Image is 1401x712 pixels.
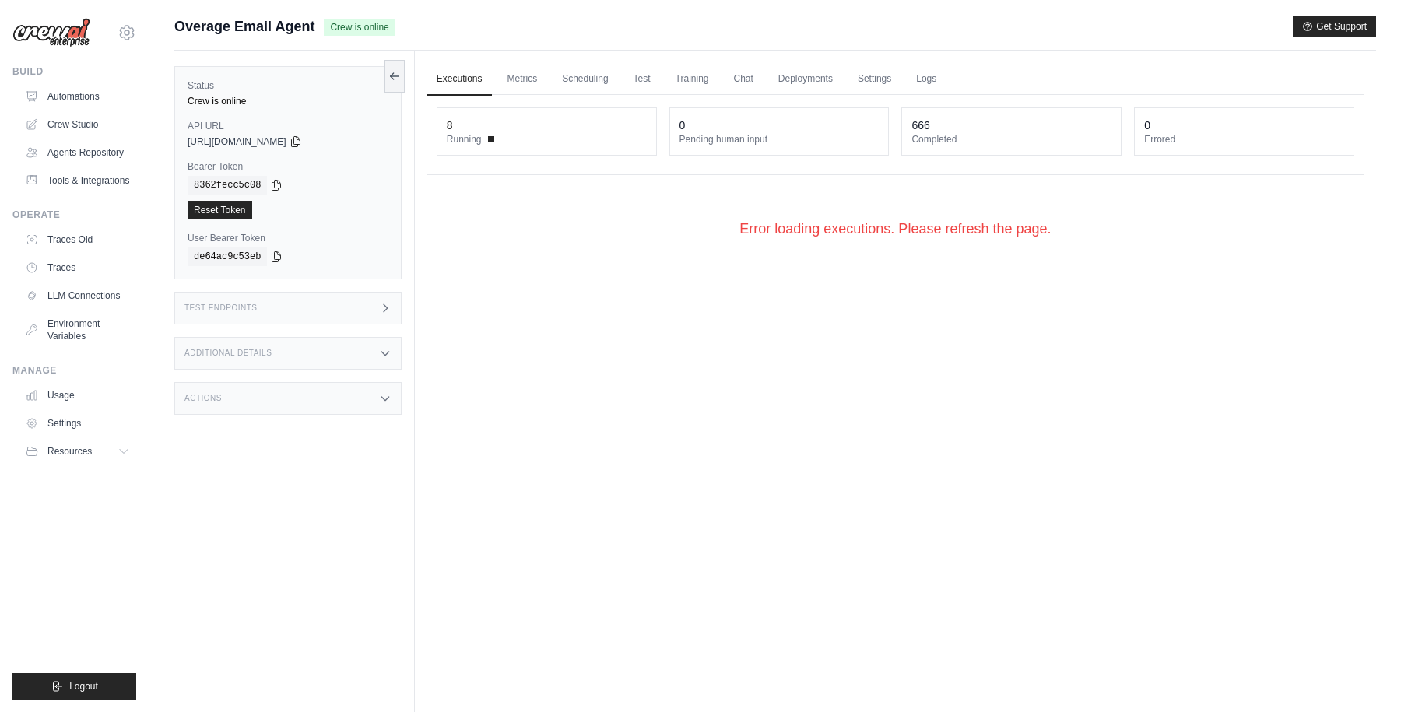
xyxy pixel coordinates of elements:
a: Deployments [769,63,842,96]
a: Metrics [498,63,547,96]
h3: Test Endpoints [184,303,258,313]
a: Traces [19,255,136,280]
a: Settings [19,411,136,436]
div: 666 [911,117,929,133]
label: API URL [188,120,388,132]
span: Resources [47,445,92,458]
span: Crew is online [324,19,395,36]
label: Status [188,79,388,92]
a: Traces Old [19,227,136,252]
a: Scheduling [553,63,617,96]
label: User Bearer Token [188,232,388,244]
button: Resources [19,439,136,464]
a: Environment Variables [19,311,136,349]
div: Build [12,65,136,78]
span: [URL][DOMAIN_NAME] [188,135,286,148]
a: Settings [848,63,901,96]
div: Error loading executions. Please refresh the page. [427,194,1364,265]
a: Crew Studio [19,112,136,137]
a: Automations [19,84,136,109]
code: de64ac9c53eb [188,247,267,266]
dt: Pending human input [679,133,880,146]
a: Executions [427,63,492,96]
button: Logout [12,673,136,700]
a: LLM Connections [19,283,136,308]
a: Logs [907,63,946,96]
div: Operate [12,209,136,221]
img: Logo [12,18,90,47]
a: Test [624,63,660,96]
div: 8 [447,117,453,133]
h3: Additional Details [184,349,272,358]
span: Logout [69,680,98,693]
span: Running [447,133,482,146]
a: Usage [19,383,136,408]
code: 8362fecc5c08 [188,176,267,195]
div: Crew is online [188,95,388,107]
a: Tools & Integrations [19,168,136,193]
dt: Errored [1144,133,1344,146]
a: Chat [725,63,763,96]
button: Get Support [1293,16,1376,37]
div: 0 [1144,117,1150,133]
dt: Completed [911,133,1111,146]
span: Overage Email Agent [174,16,314,37]
a: Reset Token [188,201,252,219]
div: 0 [679,117,686,133]
label: Bearer Token [188,160,388,173]
h3: Actions [184,394,222,403]
a: Training [666,63,718,96]
a: Agents Repository [19,140,136,165]
div: Manage [12,364,136,377]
